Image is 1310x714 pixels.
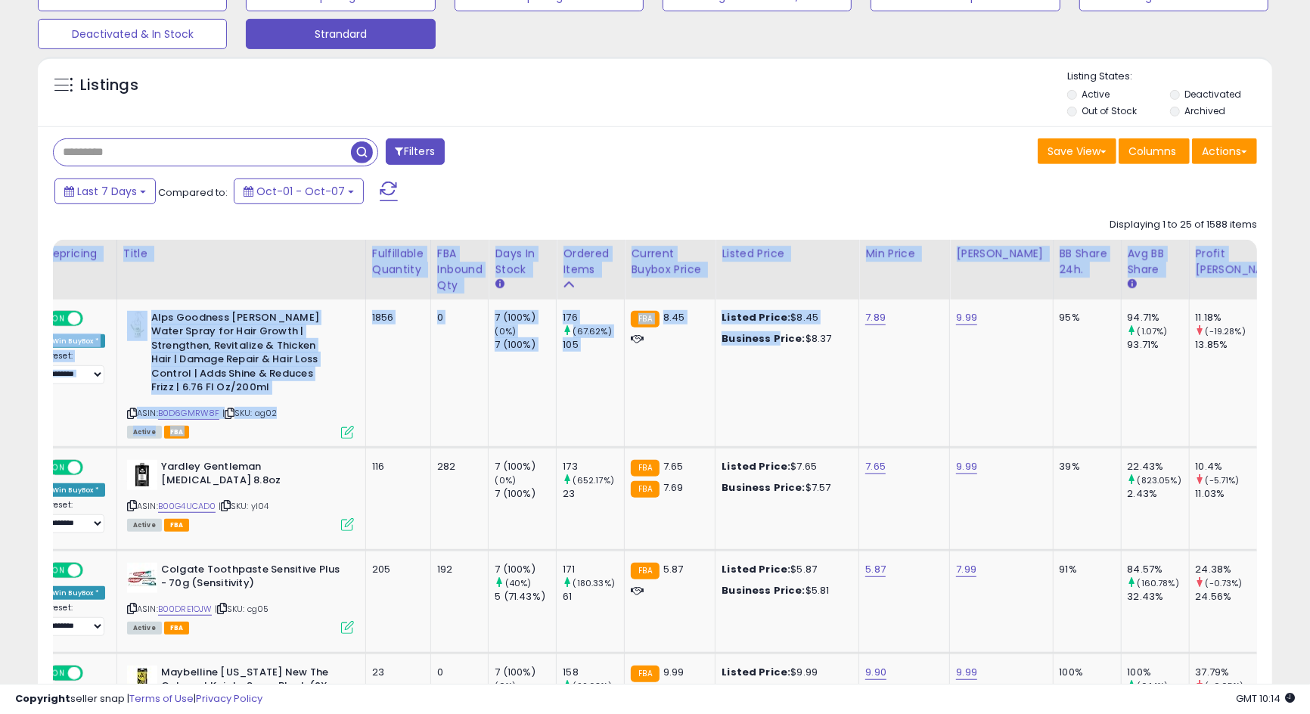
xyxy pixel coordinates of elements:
small: FBA [631,460,659,477]
div: 95% [1060,311,1110,324]
span: FBA [164,622,190,635]
label: Archived [1184,104,1225,117]
div: 100% [1060,666,1110,679]
div: 282 [437,460,477,473]
b: Listed Price: [722,562,790,576]
div: 105 [563,338,624,352]
button: Save View [1038,138,1116,164]
small: FBA [631,563,659,579]
div: 24.38% [1196,563,1292,576]
div: Preset: [46,500,105,533]
img: 31lq49FR81L._SL40_.jpg [127,311,147,341]
span: ON [49,461,68,473]
span: 7.69 [663,480,684,495]
div: ASIN: [127,563,354,633]
div: 10.4% [1196,460,1292,473]
button: Last 7 Days [54,178,156,204]
b: Alps Goodness [PERSON_NAME] Water Spray for Hair Growth | Strengthen, Revitalize & Thicken Hair |... [151,311,335,399]
div: 7 (100%) [495,487,556,501]
span: Oct-01 - Oct-07 [256,184,345,199]
div: 7 (100%) [495,338,556,352]
span: FBA [164,519,190,532]
a: Privacy Policy [196,691,262,706]
div: Win BuyBox * [46,334,105,348]
a: 9.99 [956,665,977,680]
a: 7.99 [956,562,976,577]
span: 9.99 [663,665,684,679]
a: 9.90 [865,665,886,680]
div: [PERSON_NAME] [956,246,1046,262]
div: Fulfillable Quantity [372,246,424,278]
div: 84.57% [1128,563,1189,576]
span: Last 7 Days [77,184,137,199]
span: Compared to: [158,185,228,200]
img: 41QS52kE0RL._SL40_.jpg [127,460,157,490]
div: 13.85% [1196,338,1292,352]
small: (-5.71%) [1206,474,1240,486]
b: Listed Price: [722,665,790,679]
div: 1856 [372,311,419,324]
span: ON [49,666,68,679]
label: Active [1082,88,1110,101]
div: $5.87 [722,563,847,576]
div: 0 [437,311,477,324]
div: 93.71% [1128,338,1189,352]
a: 9.99 [956,310,977,325]
div: 176 [563,311,624,324]
b: Business Price: [722,331,805,346]
div: Profit [PERSON_NAME] [1196,246,1286,278]
div: $8.45 [722,311,847,324]
div: Displaying 1 to 25 of 1588 items [1110,218,1257,232]
a: 5.87 [865,562,886,577]
div: 116 [372,460,419,473]
div: 37.79% [1196,666,1292,679]
span: FBA [164,426,190,439]
div: Preset: [46,603,105,636]
a: B0D6GMRW8F [158,407,220,420]
div: 5 (71.43%) [495,590,556,604]
div: Days In Stock [495,246,550,278]
button: Columns [1119,138,1190,164]
div: 173 [563,460,624,473]
a: 7.89 [865,310,886,325]
div: 0 [437,666,477,679]
a: B00DRE1OJW [158,603,213,616]
strong: Copyright [15,691,70,706]
div: 192 [437,563,477,576]
small: FBA [631,311,659,328]
div: Win BuyBox * [46,586,105,600]
small: (67.62%) [573,325,612,337]
span: 2025-10-15 10:14 GMT [1236,691,1295,706]
img: 41vNCsnEZcL._SL40_.jpg [127,666,157,696]
div: Current Buybox Price [631,246,709,278]
div: 11.18% [1196,311,1292,324]
button: Actions [1192,138,1257,164]
div: 7 (100%) [495,666,556,679]
div: 94.71% [1128,311,1189,324]
div: Preset: [46,351,105,384]
small: (-0.73%) [1206,577,1243,589]
small: (-19.28%) [1206,325,1246,337]
b: Yardley Gentleman [MEDICAL_DATA] 8.8oz [161,460,345,492]
div: Title [123,246,359,262]
a: 9.99 [956,459,977,474]
span: | SKU: cg05 [215,603,269,615]
span: ON [49,312,68,324]
div: 11.03% [1196,487,1292,501]
button: Oct-01 - Oct-07 [234,178,364,204]
div: 61 [563,590,624,604]
a: B00G4UCAD0 [158,500,216,513]
b: Listed Price: [722,310,790,324]
span: All listings currently available for purchase on Amazon [127,426,162,439]
div: 23 [563,487,624,501]
small: (0%) [495,474,516,486]
div: 100% [1128,666,1189,679]
div: seller snap | | [15,692,262,706]
div: 158 [563,666,624,679]
div: $7.57 [722,481,847,495]
div: ASIN: [127,311,354,437]
span: All listings currently available for purchase on Amazon [127,622,162,635]
div: 24.56% [1196,590,1292,604]
small: Avg BB Share. [1128,278,1137,291]
div: BB Share 24h. [1060,246,1115,278]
